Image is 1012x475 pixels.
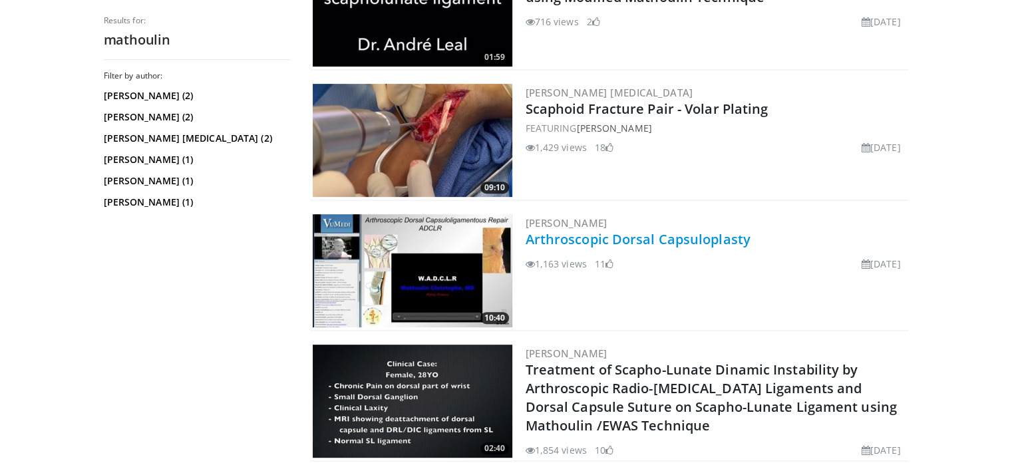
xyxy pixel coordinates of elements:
a: Arthroscopic Dorsal Capsuloplasty [526,230,751,248]
a: [PERSON_NAME] [MEDICAL_DATA] [526,86,693,99]
a: 09:10 [313,84,512,197]
li: 2 [587,15,600,29]
li: [DATE] [862,443,901,457]
span: 09:10 [480,182,509,194]
a: Scaphoid Fracture Pair - Volar Plating [526,100,768,118]
span: 10:40 [480,312,509,324]
a: [PERSON_NAME] (1) [104,196,287,209]
span: 01:59 [480,51,509,63]
a: [PERSON_NAME] [576,122,651,134]
p: Results for: [104,15,290,26]
img: 320485_0000_1.png.300x170_q85_crop-smart_upscale.jpg [313,345,512,458]
a: 02:40 [313,345,512,458]
li: 1,163 views [526,257,587,271]
a: [PERSON_NAME] (2) [104,89,287,102]
img: 9PXNFW8221SuaG0X4xMDoxOjByO_JhYE.300x170_q85_crop-smart_upscale.jpg [313,214,512,327]
a: [PERSON_NAME] [526,347,607,360]
h3: Filter by author: [104,71,290,81]
a: [PERSON_NAME] [MEDICAL_DATA] (2) [104,132,287,145]
a: [PERSON_NAME] [526,216,607,230]
a: [PERSON_NAME] (2) [104,110,287,124]
h2: mathoulin [104,31,290,49]
li: [DATE] [862,257,901,271]
li: 11 [595,257,613,271]
a: [PERSON_NAME] (1) [104,153,287,166]
div: FEATURING [526,121,906,135]
li: [DATE] [862,140,901,154]
li: [DATE] [862,15,901,29]
span: 02:40 [480,442,509,454]
a: [PERSON_NAME] (1) [104,174,287,188]
li: 10 [595,443,613,457]
li: 1,429 views [526,140,587,154]
li: 716 views [526,15,579,29]
li: 1,854 views [526,443,587,457]
li: 18 [595,140,613,154]
img: 6e1e5b51-bc89-4d74-bbcc-5453362e02ec.300x170_q85_crop-smart_upscale.jpg [313,84,512,197]
a: Treatment of Scapho-Lunate Dinamic Instability by Arthroscopic Radio-[MEDICAL_DATA] Ligaments and... [526,361,897,434]
a: 10:40 [313,214,512,327]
